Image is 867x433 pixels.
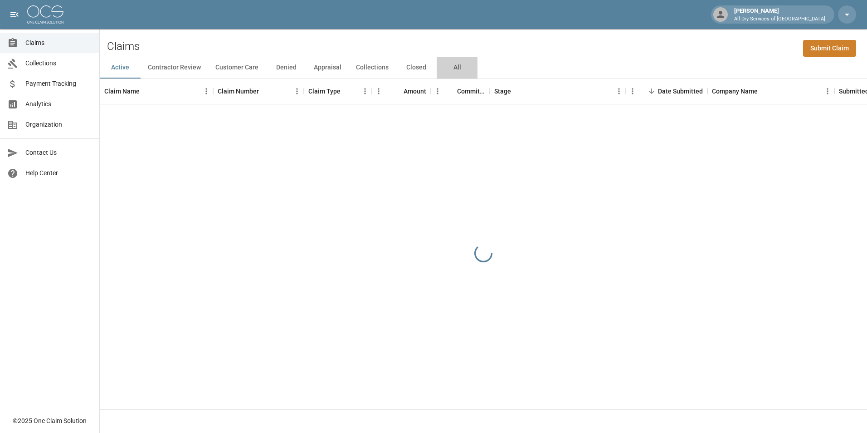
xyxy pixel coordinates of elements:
button: Menu [626,84,639,98]
button: All [437,57,477,79]
div: © 2025 One Claim Solution [13,416,87,425]
div: [PERSON_NAME] [731,6,829,23]
span: Payment Tracking [25,79,92,89]
button: Sort [391,85,404,98]
button: Customer Care [208,57,266,79]
button: Sort [444,85,457,98]
img: ocs-logo-white-transparent.png [27,5,63,24]
a: Submit Claim [803,40,856,57]
div: Claim Type [304,79,372,104]
div: Date Submitted [626,79,707,104]
span: Collections [25,59,92,68]
button: open drawer [5,5,24,24]
button: Closed [396,57,437,79]
span: Claims [25,38,92,48]
button: Menu [290,84,304,98]
button: Sort [259,85,272,98]
p: All Dry Services of [GEOGRAPHIC_DATA] [734,15,825,23]
div: Committed Amount [457,79,485,104]
button: Menu [612,84,626,98]
button: Appraisal [307,57,349,79]
div: Amount [404,79,426,104]
div: Claim Name [104,79,140,104]
span: Contact Us [25,148,92,157]
button: Contractor Review [141,57,208,79]
div: Amount [372,79,431,104]
span: Help Center [25,168,92,178]
button: Active [100,57,141,79]
button: Menu [821,84,834,98]
div: Committed Amount [431,79,490,104]
button: Denied [266,57,307,79]
button: Menu [358,84,372,98]
div: Claim Type [308,79,341,104]
button: Sort [341,85,353,98]
button: Sort [758,85,770,98]
button: Collections [349,57,396,79]
button: Sort [511,85,524,98]
div: Stage [490,79,626,104]
div: Date Submitted [658,79,703,104]
div: Claim Number [218,79,259,104]
span: Organization [25,120,92,129]
div: Stage [494,79,511,104]
button: Menu [431,84,444,98]
button: Sort [140,85,152,98]
div: dynamic tabs [100,57,867,79]
div: Claim Name [100,79,213,104]
button: Menu [372,84,385,98]
button: Sort [645,85,658,98]
h2: Claims [107,40,140,53]
div: Claim Number [213,79,304,104]
button: Menu [200,84,213,98]
div: Company Name [707,79,834,104]
div: Company Name [712,79,758,104]
span: Analytics [25,99,92,109]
